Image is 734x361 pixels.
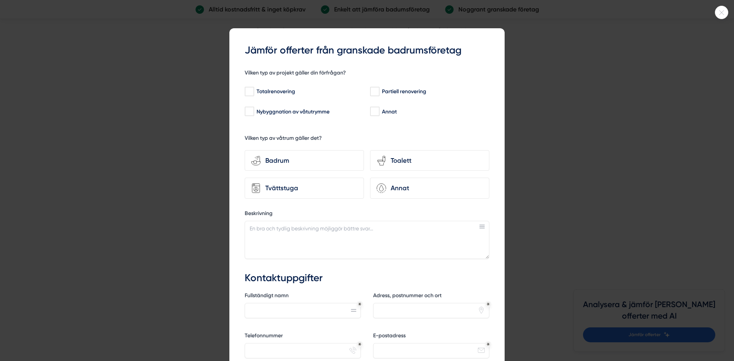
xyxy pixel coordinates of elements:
[245,44,489,57] h3: Jämför offerter från granskade badrumsföretag
[370,88,379,96] input: Partiell renovering
[487,343,490,346] div: Obligatoriskt
[373,292,489,301] label: Adress, postnummer och ort
[245,332,361,342] label: Telefonnummer
[245,134,322,144] h5: Vilken typ av våtrum gäller det?
[245,271,489,285] h3: Kontaktuppgifter
[245,108,253,115] input: Nybyggnation av våtutrymme
[245,69,346,79] h5: Vilken typ av projekt gäller din förfrågan?
[245,210,489,219] label: Beskrivning
[358,303,361,306] div: Obligatoriskt
[373,332,489,342] label: E-postadress
[487,303,490,306] div: Obligatoriskt
[245,88,253,96] input: Totalrenovering
[245,292,361,301] label: Fullständigt namn
[370,108,379,115] input: Annat
[358,343,361,346] div: Obligatoriskt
